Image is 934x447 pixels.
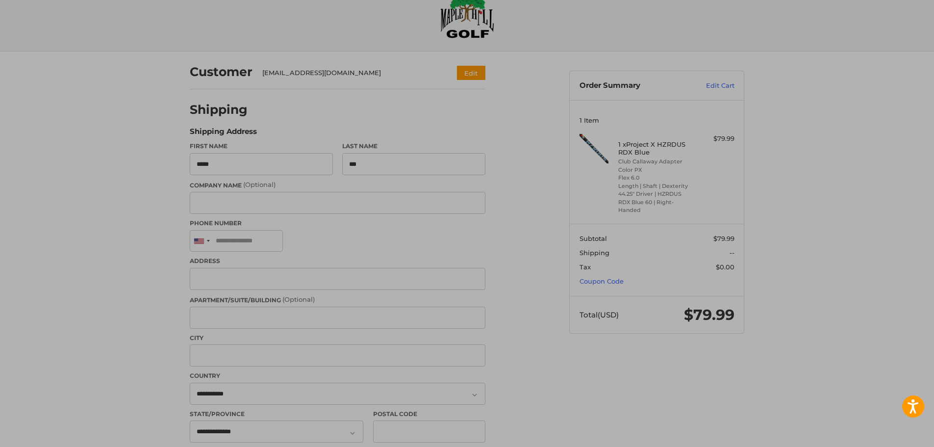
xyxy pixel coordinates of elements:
[580,310,619,319] span: Total (USD)
[190,142,333,151] label: First Name
[243,181,276,188] small: (Optional)
[190,64,252,79] h2: Customer
[713,235,734,242] span: $79.99
[580,116,734,124] h3: 1 Item
[730,249,734,257] span: --
[262,68,438,78] div: [EMAIL_ADDRESS][DOMAIN_NAME]
[696,134,734,144] div: $79.99
[685,81,734,91] a: Edit Cart
[580,263,591,271] span: Tax
[373,410,486,419] label: Postal Code
[618,158,693,166] li: Club Callaway Adapter
[580,81,685,91] h3: Order Summary
[618,182,693,214] li: Length | Shaft | Dexterity 44.25" Driver | HZRDUS RDX Blue 60 | Right-Handed
[190,371,485,380] label: Country
[190,126,257,142] legend: Shipping Address
[716,263,734,271] span: $0.00
[457,66,485,80] button: Edit
[580,277,624,285] a: Coupon Code
[618,140,693,157] h4: 1 x Project X HZRDUS RDX Blue
[190,334,485,342] label: City
[190,102,248,117] h2: Shipping
[190,257,485,265] label: Address
[190,410,363,419] label: State/Province
[580,249,609,257] span: Shipping
[580,235,607,242] span: Subtotal
[190,295,485,305] label: Apartment/Suite/Building
[190,231,213,252] div: United States: +1
[342,142,485,151] label: Last Name
[190,180,485,190] label: Company Name
[618,166,693,174] li: Color PX
[684,306,734,324] span: $79.99
[618,174,693,182] li: Flex 6.0
[190,219,485,228] label: Phone Number
[282,295,315,303] small: (Optional)
[853,421,934,447] iframe: Google Customer Reviews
